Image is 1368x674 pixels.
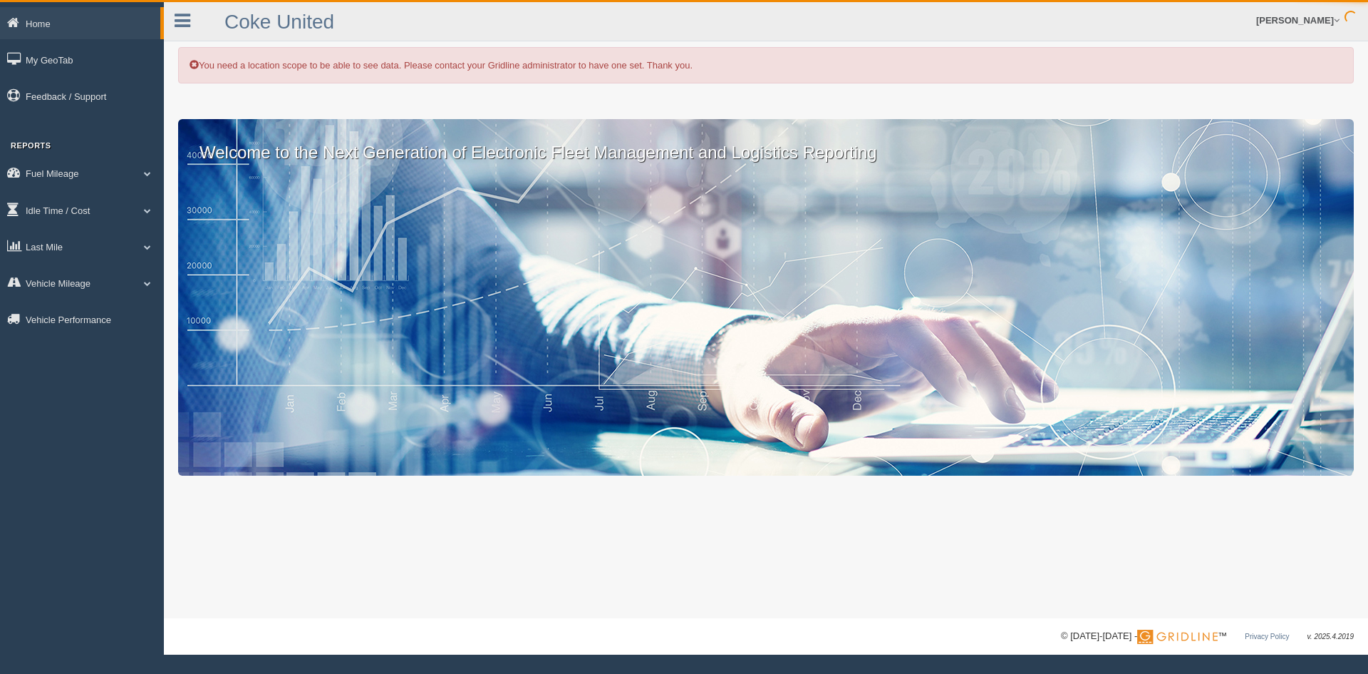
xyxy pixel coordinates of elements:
p: Welcome to the Next Generation of Electronic Fleet Management and Logistics Reporting [178,119,1354,165]
a: Coke United [224,11,334,33]
div: You need a location scope to be able to see data. Please contact your Gridline administrator to h... [178,47,1354,83]
img: Gridline [1137,630,1218,644]
a: Privacy Policy [1245,633,1289,640]
div: © [DATE]-[DATE] - ™ [1061,629,1354,644]
span: v. 2025.4.2019 [1307,633,1354,640]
